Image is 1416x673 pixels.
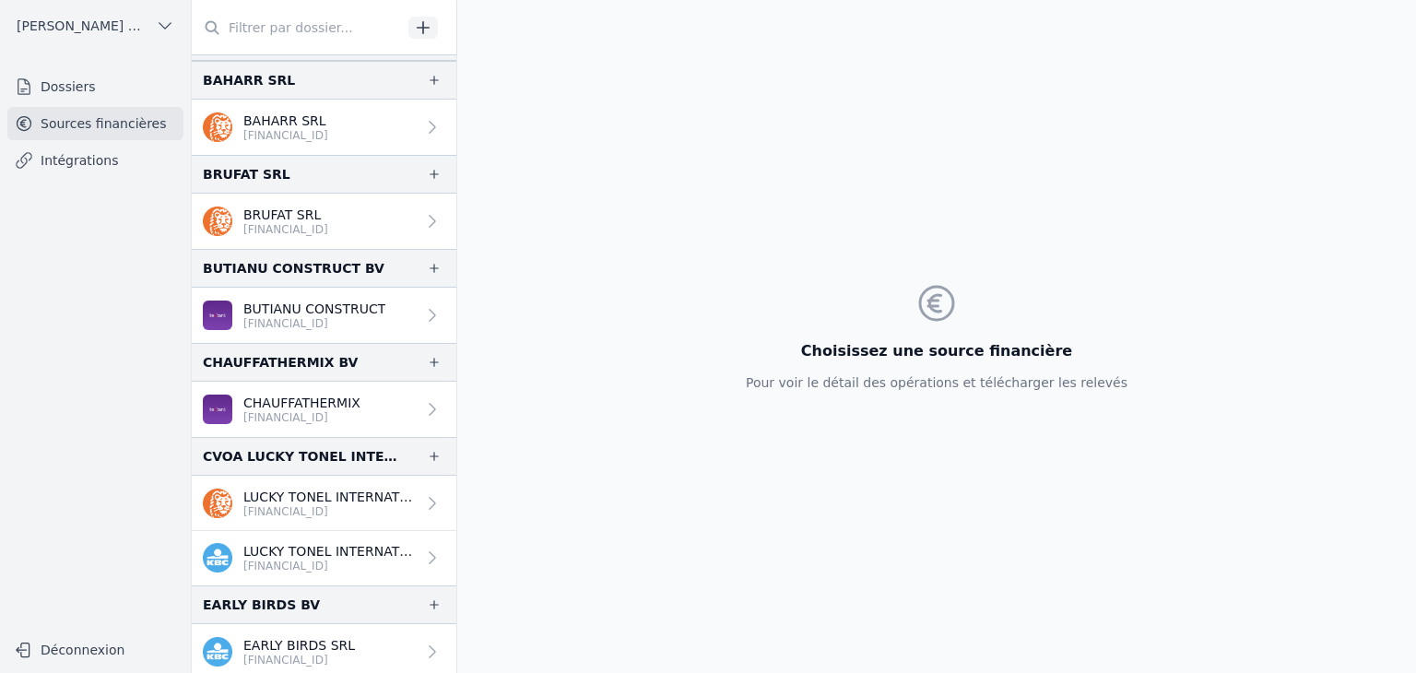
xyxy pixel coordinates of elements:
[243,488,416,506] p: LUCKY TONEL INTERNATIONAL SCRIS
[243,206,328,224] p: BRUFAT SRL
[192,476,456,531] a: LUCKY TONEL INTERNATIONAL SCRIS [FINANCIAL_ID]
[192,11,402,44] input: Filtrer par dossier...
[243,410,360,425] p: [FINANCIAL_ID]
[203,395,232,424] img: BEOBANK_CTBKBEBX.png
[192,100,456,155] a: BAHARR SRL [FINANCIAL_ID]
[243,559,416,573] p: [FINANCIAL_ID]
[203,163,290,185] div: BRUFAT SRL
[203,112,232,142] img: ing.png
[243,504,416,519] p: [FINANCIAL_ID]
[17,17,148,35] span: [PERSON_NAME] ET PARTNERS SRL
[192,288,456,343] a: BUTIANU CONSTRUCT [FINANCIAL_ID]
[7,70,183,103] a: Dossiers
[746,340,1127,362] h3: Choisissez une source financière
[7,635,183,665] button: Déconnexion
[192,382,456,437] a: CHAUFFATHERMIX [FINANCIAL_ID]
[203,301,232,330] img: BEOBANK_CTBKBEBX.png
[203,351,358,373] div: CHAUFFATHERMIX BV
[203,637,232,667] img: kbc.png
[203,257,384,279] div: BUTIANU CONSTRUCT BV
[203,543,232,573] img: kbc.png
[746,373,1127,392] p: Pour voir le détail des opérations et télécharger les relevés
[7,107,183,140] a: Sources financières
[203,69,295,91] div: BAHARR SRL
[243,394,360,412] p: CHAUFFATHERMIX
[243,222,328,237] p: [FINANCIAL_ID]
[243,300,385,318] p: BUTIANU CONSTRUCT
[243,128,328,143] p: [FINANCIAL_ID]
[243,636,355,655] p: EARLY BIRDS SRL
[203,445,397,467] div: CVOA LUCKY TONEL INTERNATIONAL
[203,594,320,616] div: EARLY BIRDS BV
[192,194,456,249] a: BRUFAT SRL [FINANCIAL_ID]
[243,542,416,561] p: LUCKY TONEL INTERNATIONAL CVOA
[7,11,183,41] button: [PERSON_NAME] ET PARTNERS SRL
[243,112,328,130] p: BAHARR SRL
[243,316,385,331] p: [FINANCIAL_ID]
[243,653,355,667] p: [FINANCIAL_ID]
[203,489,232,518] img: ing.png
[7,144,183,177] a: Intégrations
[203,207,232,236] img: ing.png
[192,531,456,585] a: LUCKY TONEL INTERNATIONAL CVOA [FINANCIAL_ID]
